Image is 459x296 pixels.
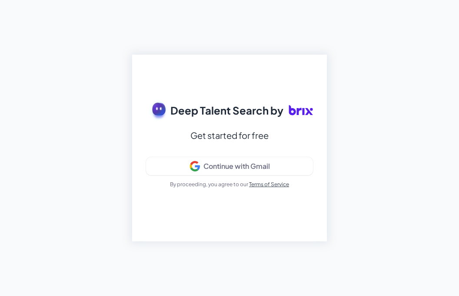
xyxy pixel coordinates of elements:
div: Get started for free [190,128,269,143]
p: By proceeding, you agree to our [170,181,289,188]
div: Continue with Gmail [203,162,270,171]
span: Deep Talent Search by [170,102,283,118]
button: Continue with Gmail [146,157,313,175]
a: Terms of Service [249,181,289,187]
